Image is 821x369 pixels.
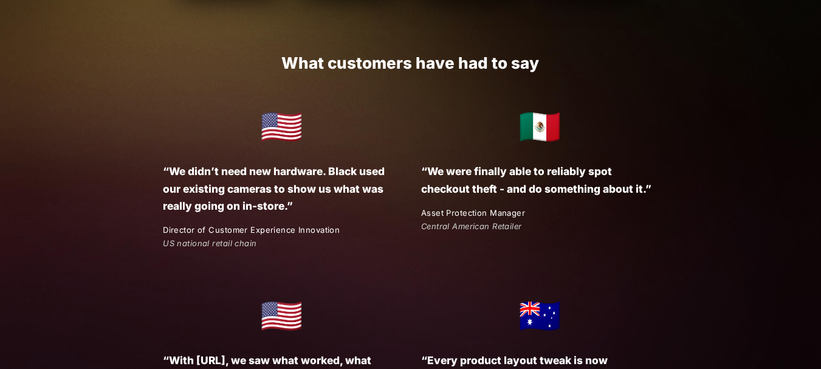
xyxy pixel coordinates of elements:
[163,163,400,214] p: “We didn’t need new hardware. Black used our existing cameras to show us what was really going on...
[421,207,658,219] p: Asset Protection Manager
[163,288,400,343] h2: 🇺🇸
[421,163,658,197] p: “We were finally able to reliably spot checkout theft - and do something about it.”
[421,288,658,343] h2: 🇦🇺
[421,221,522,231] em: Central American Retailer
[163,54,658,72] h1: What customers have had to say
[163,238,256,248] em: US national retail chain
[421,98,658,154] h2: 🇲🇽
[163,224,400,236] p: Director of Customer Experience Innovation
[163,98,400,154] h2: 🇺🇸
